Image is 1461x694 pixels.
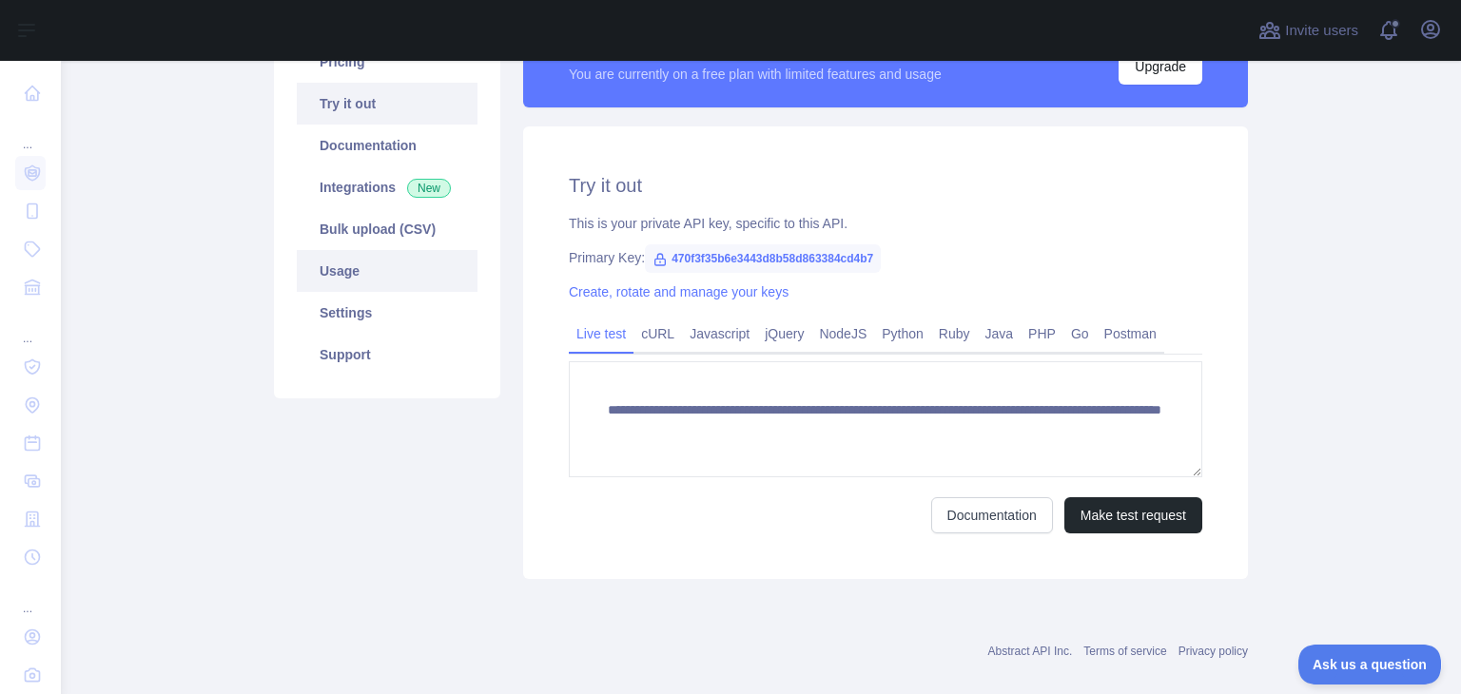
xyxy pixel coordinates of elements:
iframe: Toggle Customer Support [1298,645,1442,684]
div: You are currently on a free plan with limited features and usage [569,65,942,84]
a: PHP [1021,318,1063,349]
a: Live test [569,318,633,349]
a: Integrations New [297,166,477,208]
a: Pricing [297,41,477,83]
a: Ruby [931,318,978,349]
div: This is your private API key, specific to this API. [569,214,1202,233]
a: Abstract API Inc. [988,645,1073,658]
div: Primary Key: [569,248,1202,267]
a: Privacy policy [1179,645,1248,658]
span: 470f3f35b6e3443d8b58d863384cd4b7 [645,244,881,273]
h2: Try it out [569,172,1202,199]
button: Invite users [1255,15,1362,46]
a: Documentation [931,497,1053,533]
div: ... [15,578,46,616]
span: Invite users [1285,20,1358,42]
a: Javascript [682,318,757,349]
a: Terms of service [1083,645,1166,658]
a: Java [978,318,1022,349]
div: ... [15,114,46,152]
span: New [407,179,451,198]
a: Go [1063,318,1097,349]
a: NodeJS [811,318,874,349]
a: Bulk upload (CSV) [297,208,477,250]
a: Documentation [297,125,477,166]
a: Settings [297,292,477,334]
a: Support [297,334,477,376]
a: jQuery [757,318,811,349]
a: Postman [1097,318,1164,349]
a: cURL [633,318,682,349]
div: ... [15,308,46,346]
button: Make test request [1064,497,1202,533]
a: Try it out [297,83,477,125]
button: Upgrade [1119,48,1202,85]
a: Create, rotate and manage your keys [569,284,789,299]
a: Usage [297,250,477,292]
a: Python [874,318,931,349]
